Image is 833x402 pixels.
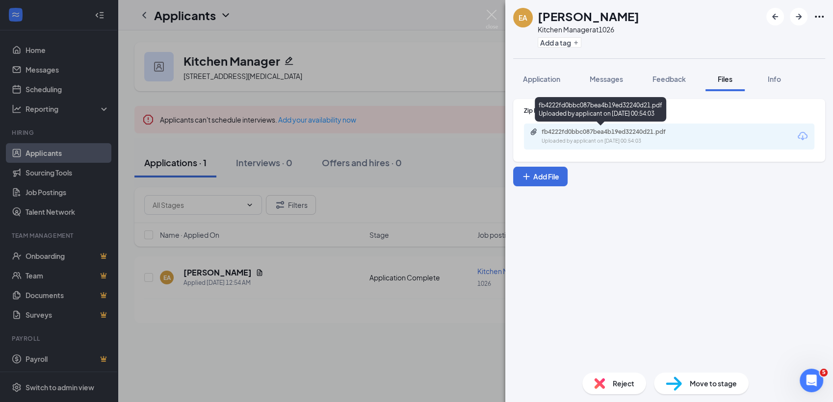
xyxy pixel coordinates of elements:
[542,137,689,145] div: Uploaded by applicant on [DATE] 00:54:03
[613,378,634,389] span: Reject
[800,369,823,392] iframe: Intercom live chat
[768,75,781,83] span: Info
[797,130,808,142] svg: Download
[573,40,579,46] svg: Plus
[718,75,732,83] span: Files
[519,13,527,23] div: EA
[523,75,560,83] span: Application
[590,75,623,83] span: Messages
[538,25,639,34] div: Kitchen Manager at 1026
[538,8,639,25] h1: [PERSON_NAME]
[793,11,805,23] svg: ArrowRight
[652,75,686,83] span: Feedback
[690,378,737,389] span: Move to stage
[790,8,807,25] button: ArrowRight
[538,37,581,48] button: PlusAdd a tag
[513,167,568,186] button: Add FilePlus
[813,11,825,23] svg: Ellipses
[766,8,784,25] button: ArrowLeftNew
[524,106,814,115] div: Zip Recruiter Resume
[769,11,781,23] svg: ArrowLeftNew
[535,97,666,122] div: fb4222fd0bbc087bea4b19ed32240d21.pdf Uploaded by applicant on [DATE] 00:54:03
[521,172,531,181] svg: Plus
[530,128,538,136] svg: Paperclip
[542,128,679,136] div: fb4222fd0bbc087bea4b19ed32240d21.pdf
[530,128,689,145] a: Paperclipfb4222fd0bbc087bea4b19ed32240d21.pdfUploaded by applicant on [DATE] 00:54:03
[820,369,828,377] span: 5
